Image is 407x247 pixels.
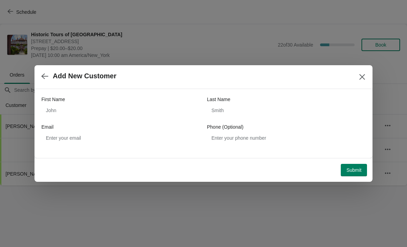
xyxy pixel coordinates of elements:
label: Email [41,123,53,130]
input: John [41,104,200,117]
input: Enter your phone number [207,132,366,144]
button: Submit [341,164,367,176]
h2: Add New Customer [53,72,116,80]
input: Smith [207,104,366,117]
input: Enter your email [41,132,200,144]
label: Last Name [207,96,230,103]
label: Phone (Optional) [207,123,244,130]
button: Close [356,71,368,83]
span: Submit [346,167,361,173]
label: First Name [41,96,65,103]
